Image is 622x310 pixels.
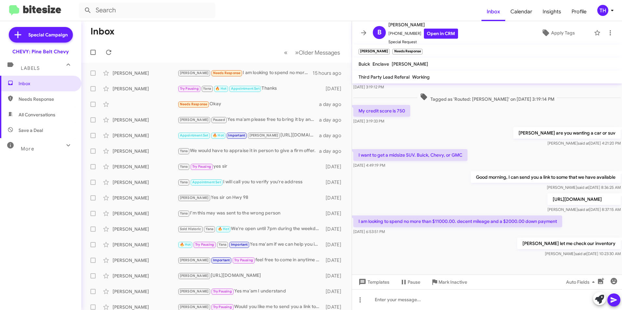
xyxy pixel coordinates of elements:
[417,93,557,102] span: Tagged as 'Routed: [PERSON_NAME]' on [DATE] 3:19:14 PM
[353,215,562,227] p: I am looking to spend no more than $11000.00. decent mileage and a $2000.00 down payment
[192,164,211,169] span: Try Pausing
[323,85,346,92] div: [DATE]
[537,2,566,21] a: Insights
[388,39,458,45] span: Special Request
[234,258,253,262] span: Try Pausing
[323,179,346,186] div: [DATE]
[180,274,209,278] span: [PERSON_NAME]
[178,272,323,279] div: [URL][DOMAIN_NAME]
[280,46,291,59] button: Previous
[113,85,178,92] div: [PERSON_NAME]
[113,148,178,154] div: [PERSON_NAME]
[215,86,226,91] span: 🔥 Hot
[19,111,55,118] span: All Conversations
[180,133,209,137] span: Appointment Set
[408,276,420,288] span: Pause
[12,48,69,55] div: CHEVY: Pine Belt Chevy
[180,71,209,75] span: [PERSON_NAME]
[113,195,178,201] div: [PERSON_NAME]
[9,27,73,43] a: Special Campaign
[113,163,178,170] div: [PERSON_NAME]
[547,185,621,190] span: [PERSON_NAME] [DATE] 8:36:25 AM
[545,251,621,256] span: [PERSON_NAME] [DATE] 10:23:30 AM
[481,2,505,21] a: Inbox
[597,5,608,16] div: TH
[505,2,537,21] a: Calendar
[213,118,225,122] span: Paused
[180,258,209,262] span: [PERSON_NAME]
[180,164,188,169] span: Yana
[388,21,458,29] span: [PERSON_NAME]
[323,257,346,264] div: [DATE]
[178,225,323,233] div: We're open until 7pm during the weekday and 5pm on the weekends please feel free to come by when ...
[19,96,74,102] span: Needs Response
[426,276,472,288] button: Mark Inactive
[323,163,346,170] div: [DATE]
[113,257,178,264] div: [PERSON_NAME]
[180,196,209,200] span: [PERSON_NAME]
[113,70,178,76] div: [PERSON_NAME]
[323,226,346,232] div: [DATE]
[180,118,209,122] span: [PERSON_NAME]
[21,65,40,71] span: Labels
[180,227,201,231] span: Sold Historic
[566,2,592,21] a: Profile
[323,288,346,295] div: [DATE]
[192,180,221,184] span: Appointment Set
[299,49,340,56] span: Older Messages
[250,133,278,137] span: [PERSON_NAME]
[561,276,602,288] button: Auto Fields
[517,238,621,249] p: [PERSON_NAME] let me check our inventory
[353,84,384,89] span: [DATE] 3:19:12 PM
[228,133,245,137] span: Important
[353,105,410,117] p: My credit score is 750
[113,241,178,248] div: [PERSON_NAME]
[90,26,115,37] h1: Inbox
[180,180,188,184] span: Yana
[113,273,178,279] div: [PERSON_NAME]
[323,210,346,217] div: [DATE]
[566,276,597,288] span: Auto Fields
[113,288,178,295] div: [PERSON_NAME]
[178,69,313,77] div: I am looking to spend no more than $11000.00. decent mileage and a $2000.00 down payment
[180,211,188,215] span: Yana
[213,289,232,293] span: Try Pausing
[218,227,229,231] span: 🔥 Hot
[323,273,346,279] div: [DATE]
[412,74,430,80] span: Working
[372,61,389,67] span: Enclave
[284,48,288,57] span: «
[180,289,209,293] span: [PERSON_NAME]
[323,195,346,201] div: [DATE]
[203,86,211,91] span: Yana
[178,210,323,217] div: I'm this may was sent to the wrong person
[19,127,43,134] span: Save a Deal
[28,32,68,38] span: Special Campaign
[395,276,426,288] button: Pause
[206,227,214,231] span: Yana
[513,127,621,139] p: [PERSON_NAME] are you wanting a car or suv
[178,256,323,264] div: feel free to come in anytime that works for you
[313,70,346,76] div: 15 hours ago
[319,101,346,108] div: a day ago
[291,46,344,59] button: Next
[213,305,232,309] span: Try Pausing
[578,207,589,212] span: said at
[178,132,319,139] div: [URL][DOMAIN_NAME]
[548,193,621,205] p: [URL][DOMAIN_NAME]
[323,241,346,248] div: [DATE]
[219,242,227,247] span: Yana
[113,210,178,217] div: [PERSON_NAME]
[392,49,422,55] small: Needs Response
[471,171,621,183] p: Good morning, I can send you a link to some that we have available
[319,132,346,139] div: a day ago
[377,27,382,38] span: B
[113,132,178,139] div: [PERSON_NAME]
[213,258,230,262] span: Important
[353,229,385,234] span: [DATE] 6:53:51 PM
[19,80,74,87] span: Inbox
[388,29,458,39] span: [PHONE_NUMBER]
